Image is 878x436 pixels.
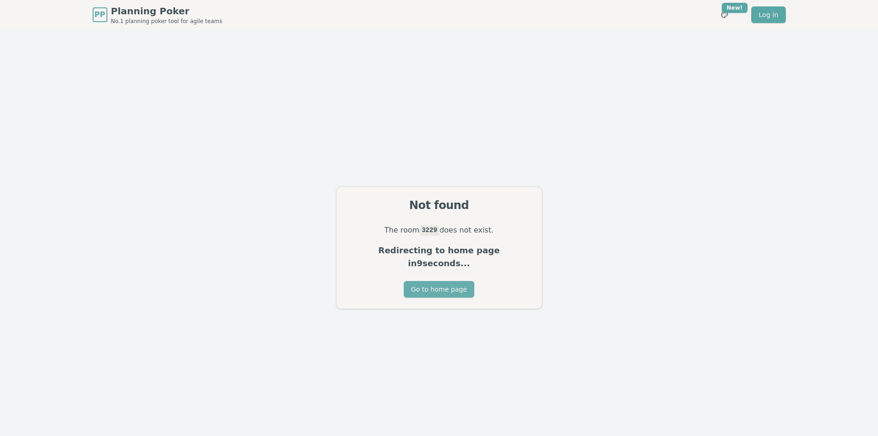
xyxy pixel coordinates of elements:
a: PPPlanning PokerNo.1 planning poker tool for agile teams [93,5,223,25]
button: Go to home page [404,281,474,298]
span: No.1 planning poker tool for agile teams [111,18,223,25]
p: The room does not exist. [348,224,531,237]
div: Not found [348,198,531,213]
span: PP [94,9,105,20]
p: Redirecting to home page in 9 seconds... [348,244,531,270]
span: Planning Poker [111,5,223,18]
div: New! [722,3,748,13]
a: Log in [751,6,785,23]
button: New! [716,6,733,23]
code: 3229 [419,225,439,235]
